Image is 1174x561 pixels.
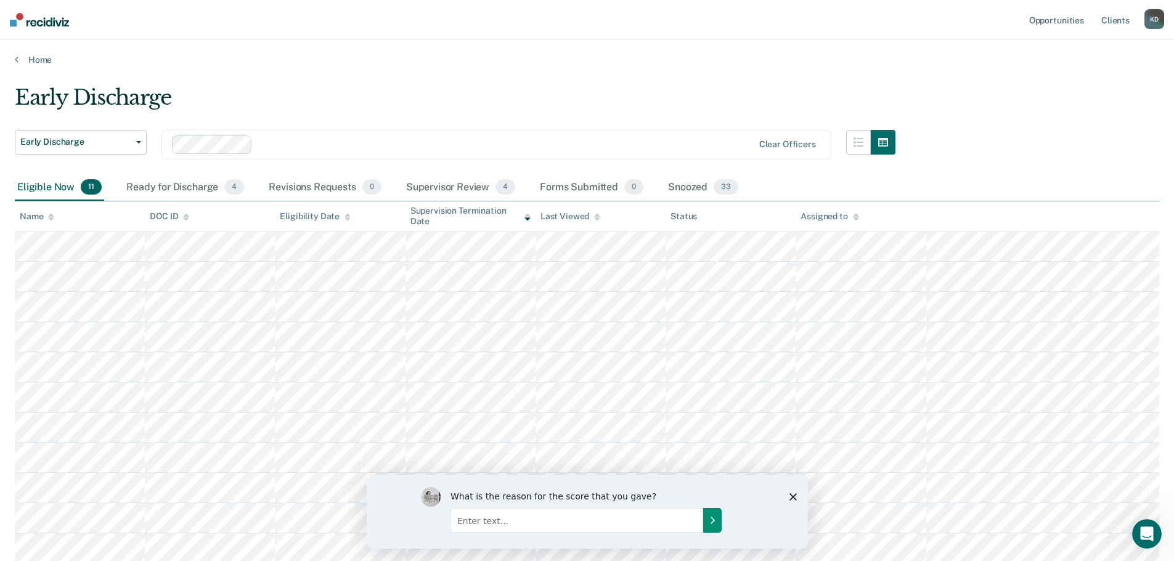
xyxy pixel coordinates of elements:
[266,174,383,201] div: Revisions Requests0
[224,179,244,195] span: 4
[410,206,531,227] div: Supervision Termination Date
[20,137,131,147] span: Early Discharge
[1132,519,1162,549] iframe: Intercom live chat
[15,130,147,155] button: Early Discharge
[404,174,518,201] div: Supervisor Review4
[801,211,858,222] div: Assigned to
[624,179,643,195] span: 0
[666,174,741,201] div: Snoozed33
[540,211,600,222] div: Last Viewed
[1144,9,1164,29] div: K D
[714,179,738,195] span: 33
[280,211,351,222] div: Eligibility Date
[15,54,1159,65] a: Home
[367,475,808,549] iframe: Survey by Kim from Recidiviz
[150,211,189,222] div: DOC ID
[20,211,54,222] div: Name
[759,139,816,150] div: Clear officers
[1144,9,1164,29] button: KD
[15,174,104,201] div: Eligible Now11
[10,13,69,26] img: Recidiviz
[15,85,895,120] div: Early Discharge
[671,211,697,222] div: Status
[81,179,102,195] span: 11
[124,174,247,201] div: Ready for Discharge4
[495,179,515,195] span: 4
[537,174,646,201] div: Forms Submitted0
[362,179,381,195] span: 0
